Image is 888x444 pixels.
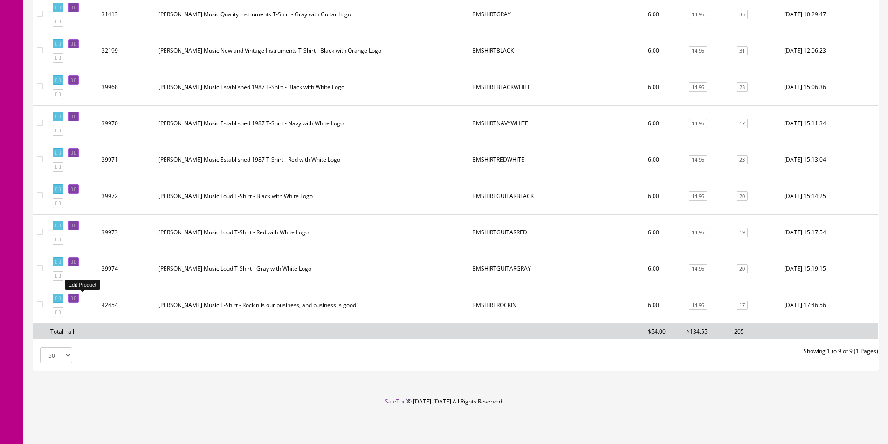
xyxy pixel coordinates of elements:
td: 39971 [98,142,155,178]
td: 6.00 [644,287,683,323]
td: BMSHIRTGUITARBLACK [468,178,574,214]
td: BMSHIRTGUITARRED [468,214,574,251]
a: 23 [737,82,748,92]
a: 23 [737,155,748,165]
td: Butler Music Loud T-Shirt - Black with White Logo [155,178,468,214]
a: 20 [737,264,748,274]
a: 14.95 [689,155,707,165]
div: Showing 1 to 9 of 9 (1 Pages) [456,347,886,355]
td: 42454 [98,287,155,323]
td: 2022-11-04 12:06:23 [780,33,878,69]
td: 2024-09-13 15:13:04 [780,142,878,178]
td: 6.00 [644,178,683,214]
td: 6.00 [644,105,683,142]
td: Total - all [47,323,98,339]
td: $134.55 [683,323,730,339]
td: 39968 [98,69,155,105]
td: 2024-09-13 15:11:34 [780,105,878,142]
td: Butler Music Loud T-Shirt - Gray with White Logo [155,251,468,287]
td: BMSHIRTGUITARGRAY [468,251,574,287]
td: 6.00 [644,69,683,105]
a: SaleTurf [385,397,407,405]
td: Butler Music Established 1987 T-Shirt - Black with White Logo [155,69,468,105]
td: BMSHIRTBLACK [468,33,574,69]
td: Butler Music T-Shirt - Rockin is our business, and business is good! [155,287,468,323]
td: Butler Music Established 1987 T-Shirt - Red with White Logo [155,142,468,178]
td: 2024-09-13 15:06:36 [780,69,878,105]
a: 14.95 [689,10,707,20]
td: 2025-05-28 17:46:56 [780,287,878,323]
td: Butler Music New and Vintage Instruments T-Shirt - Black with Orange Logo [155,33,468,69]
a: 14.95 [689,228,707,238]
a: 14.95 [689,119,707,129]
td: BMSHIRTROCKIN [468,287,574,323]
a: 35 [737,10,748,20]
td: BMSHIRTREDWHITE [468,142,574,178]
a: 14.95 [689,191,707,201]
a: 14.95 [689,264,707,274]
a: 17 [737,301,748,310]
td: 2024-09-13 15:19:15 [780,251,878,287]
td: 2024-09-13 15:17:54 [780,214,878,251]
td: 32199 [98,33,155,69]
a: 19 [737,228,748,238]
a: 14.95 [689,82,707,92]
td: 6.00 [644,214,683,251]
td: 6.00 [644,142,683,178]
td: 6.00 [644,251,683,287]
td: 39974 [98,251,155,287]
a: 31 [737,46,748,56]
td: BMSHIRTNAVYWHITE [468,105,574,142]
td: $54.00 [644,323,683,339]
td: 39973 [98,214,155,251]
td: Butler Music Established 1987 T-Shirt - Navy with White Logo [155,105,468,142]
td: 39972 [98,178,155,214]
a: 14.95 [689,46,707,56]
td: 39970 [98,105,155,142]
div: Edit Product [65,280,100,290]
td: BMSHIRTBLACKWHITE [468,69,574,105]
a: 20 [737,191,748,201]
a: 14.95 [689,301,707,310]
td: Butler Music Loud T-Shirt - Red with White Logo [155,214,468,251]
td: 205 [730,323,780,339]
a: 17 [737,119,748,129]
td: 2024-09-13 15:14:25 [780,178,878,214]
td: 6.00 [644,33,683,69]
